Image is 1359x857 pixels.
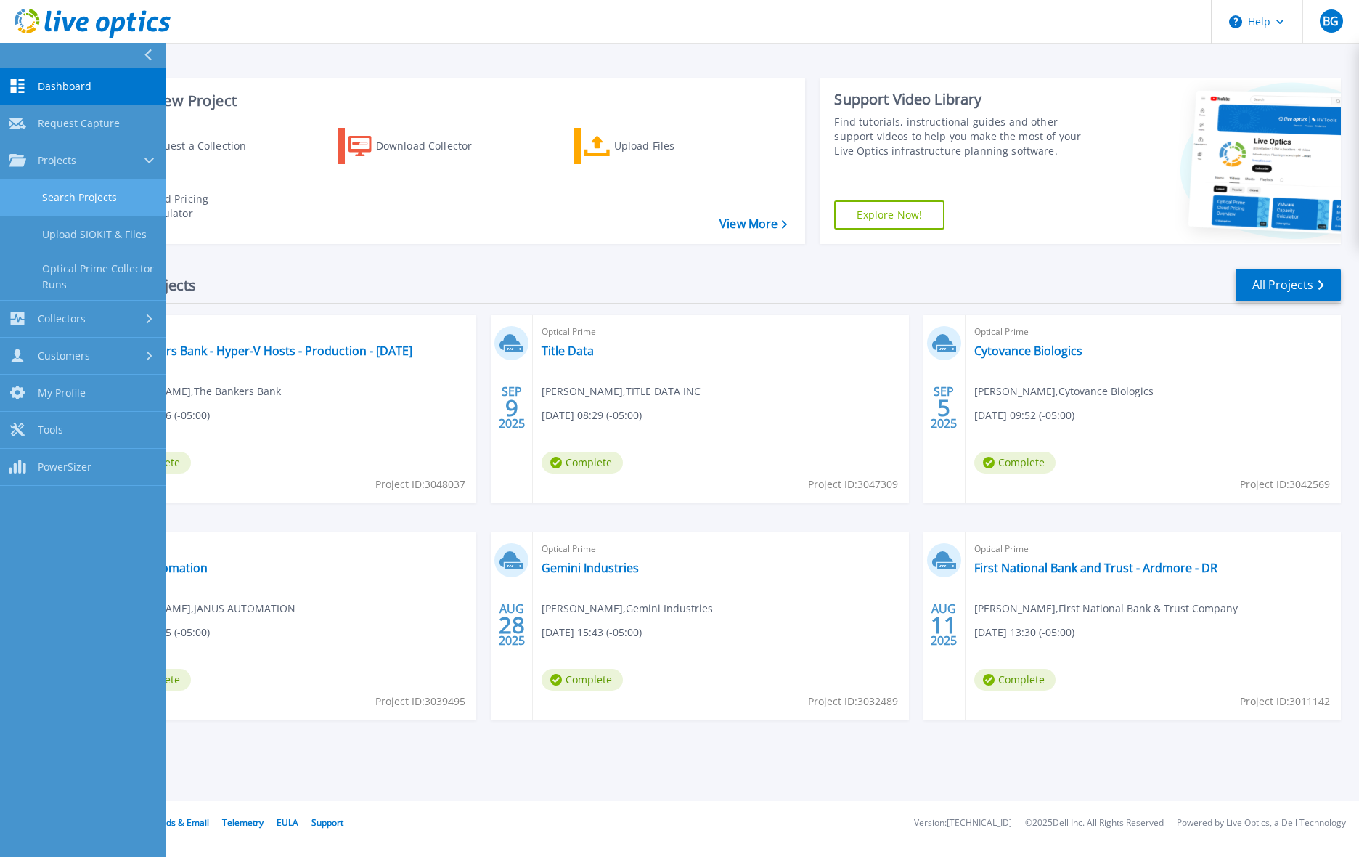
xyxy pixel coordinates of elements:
a: First National Bank and Trust - Ardmore - DR [974,561,1217,575]
a: Explore Now! [834,200,944,230]
span: [DATE] 09:52 (-05:00) [974,407,1074,423]
span: 9 [505,402,518,414]
a: Cloud Pricing Calculator [103,188,265,224]
span: Customers [38,349,90,362]
a: Download Collector [338,128,500,164]
a: Title Data [542,344,594,358]
span: Project ID: 3032489 [808,694,898,710]
div: Request a Collection [144,131,261,161]
span: [PERSON_NAME] , First National Bank & Trust Company [974,601,1238,617]
span: [DATE] 08:29 (-05:00) [542,407,642,423]
span: Request Capture [38,117,120,130]
span: Optical Prime [542,541,899,557]
div: Find tutorials, instructional guides and other support videos to help you make the most of your L... [834,115,1099,158]
a: Gemini Industries [542,561,639,575]
a: All Projects [1236,269,1341,301]
span: Complete [974,452,1056,474]
div: AUG 2025 [930,598,958,651]
span: 5 [937,402,950,414]
span: Complete [542,452,623,474]
div: Cloud Pricing Calculator [142,192,258,221]
span: Optical Prime [974,541,1332,557]
span: Project ID: 3048037 [375,476,465,492]
span: Complete [974,669,1056,691]
li: Powered by Live Optics, a Dell Technology [1177,819,1346,828]
li: Version: [TECHNICAL_ID] [914,819,1012,828]
div: Support Video Library [834,90,1099,109]
span: [PERSON_NAME] , Gemini Industries [542,601,713,617]
a: Telemetry [222,816,264,829]
h3: Start a New Project [103,93,787,109]
a: The Bankers Bank - Hyper-V Hosts - Production - [DATE] [110,344,412,358]
span: 11 [931,619,957,631]
span: [PERSON_NAME] , Cytovance Biologics [974,383,1154,399]
span: My Profile [38,386,86,399]
span: [DATE] 15:43 (-05:00) [542,625,642,641]
span: 28 [499,619,525,631]
span: Project ID: 3042569 [1240,476,1330,492]
span: Optical Prime [110,541,468,557]
div: SEP 2025 [930,381,958,434]
a: Upload Files [574,128,736,164]
span: Optical Prime [974,324,1332,340]
a: Cytovance Biologics [974,344,1082,358]
span: Tools [38,423,63,436]
span: PowerSizer [38,460,91,474]
span: Project ID: 3039495 [375,694,465,710]
a: EULA [277,816,298,829]
a: Ads & Email [160,816,209,829]
span: Optical Prime [110,324,468,340]
span: Dashboard [38,80,91,93]
span: [PERSON_NAME] , The Bankers Bank [110,383,281,399]
span: Project ID: 3011142 [1240,694,1330,710]
div: Upload Files [614,131,730,161]
span: Collectors [38,312,86,325]
span: Project ID: 3047309 [808,476,898,492]
a: View More [719,217,787,231]
a: Support [311,816,343,829]
div: SEP 2025 [498,381,526,434]
span: Optical Prime [542,324,899,340]
span: [PERSON_NAME] , TITLE DATA INC [542,383,701,399]
span: [PERSON_NAME] , JANUS AUTOMATION [110,601,295,617]
div: AUG 2025 [498,598,526,651]
span: [DATE] 13:30 (-05:00) [974,625,1074,641]
span: Complete [542,669,623,691]
span: Projects [38,154,76,167]
a: Request a Collection [103,128,265,164]
span: BG [1323,15,1339,27]
div: Download Collector [376,131,492,161]
li: © 2025 Dell Inc. All Rights Reserved [1025,819,1164,828]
